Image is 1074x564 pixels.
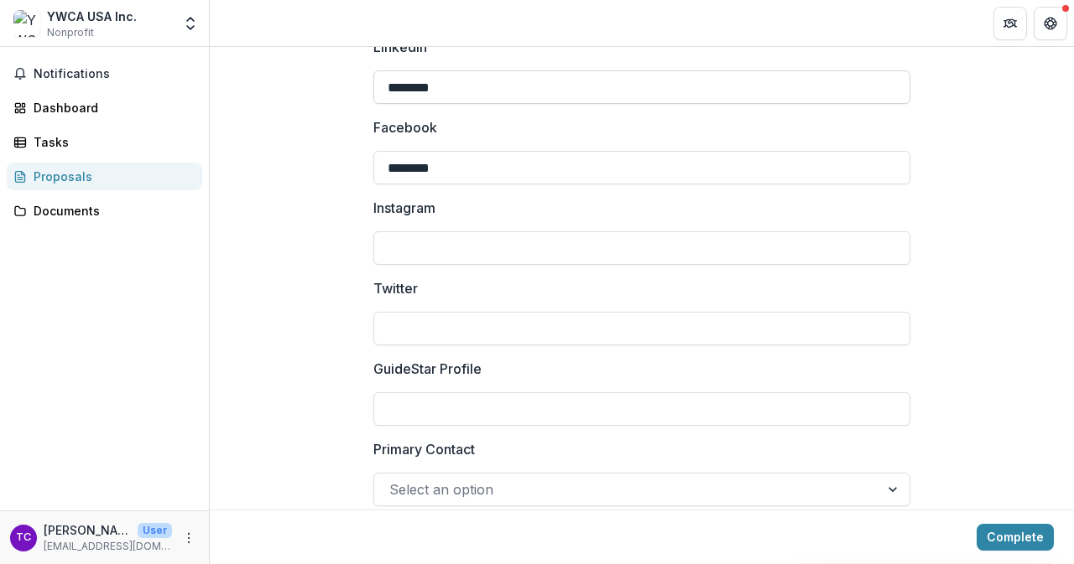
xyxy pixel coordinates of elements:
div: Tasks [34,133,189,151]
span: Nonprofit [47,25,94,40]
p: Facebook [373,117,437,137]
button: Partners [993,7,1027,40]
div: Dashboard [34,99,189,116]
p: GuideStar Profile [373,359,482,379]
div: Proposals [34,168,189,185]
div: YWCA USA Inc. [47,8,137,25]
a: Dashboard [7,94,202,122]
p: Twitter [373,278,418,298]
button: Complete [977,524,1054,551]
div: Documents [34,202,189,220]
p: [EMAIL_ADDRESS][DOMAIN_NAME] [44,539,172,554]
a: Tasks [7,128,202,156]
a: Proposals [7,163,202,190]
img: YWCA USA Inc. [13,10,40,37]
p: Primary Contact [373,439,475,459]
button: Open entity switcher [179,7,202,40]
p: Instagram [373,198,435,218]
div: Taylor Conner [16,532,31,543]
p: User [138,523,172,538]
a: Documents [7,197,202,225]
p: LinkedIn [373,37,427,57]
p: [PERSON_NAME] [44,521,131,539]
button: More [179,528,199,548]
button: Notifications [7,60,202,87]
button: Get Help [1034,7,1067,40]
span: Notifications [34,67,196,81]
